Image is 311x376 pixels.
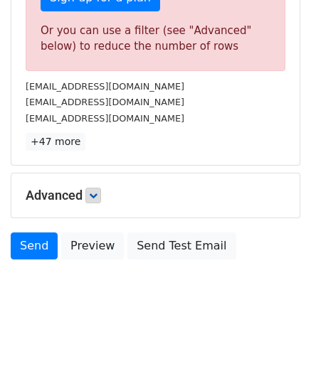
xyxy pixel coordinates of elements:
iframe: Chat Widget [240,308,311,376]
h5: Advanced [26,188,285,203]
small: [EMAIL_ADDRESS][DOMAIN_NAME] [26,113,184,124]
a: Send [11,232,58,259]
small: [EMAIL_ADDRESS][DOMAIN_NAME] [26,97,184,107]
a: Send Test Email [127,232,236,259]
small: [EMAIL_ADDRESS][DOMAIN_NAME] [26,81,184,92]
a: +47 more [26,133,85,151]
a: Preview [61,232,124,259]
div: Or you can use a filter (see "Advanced" below) to reduce the number of rows [41,23,270,55]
